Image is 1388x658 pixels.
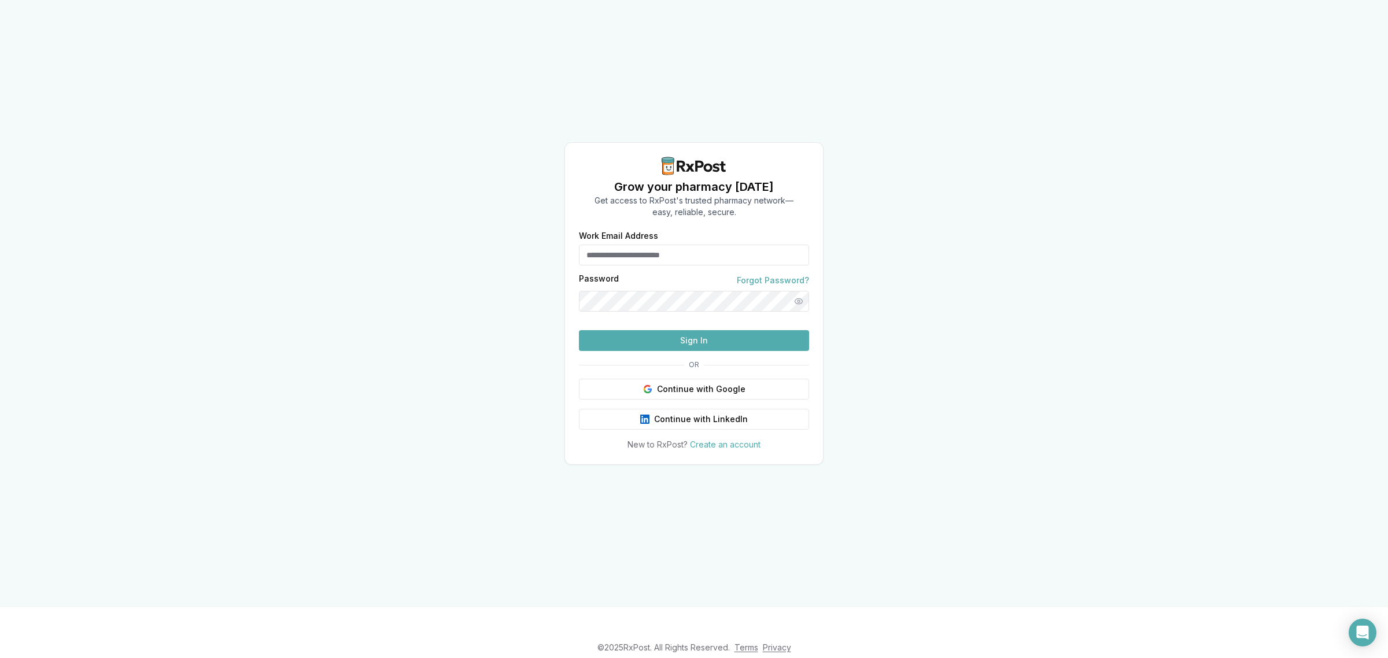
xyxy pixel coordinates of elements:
img: RxPost Logo [657,157,731,175]
a: Privacy [763,642,791,652]
a: Create an account [690,439,761,449]
p: Get access to RxPost's trusted pharmacy network— easy, reliable, secure. [595,195,793,218]
label: Password [579,275,619,286]
span: OR [684,360,704,369]
button: Continue with Google [579,379,809,400]
div: Open Intercom Messenger [1349,619,1376,646]
span: New to RxPost? [627,439,688,449]
label: Work Email Address [579,232,809,240]
a: Forgot Password? [737,275,809,286]
img: LinkedIn [640,415,649,424]
button: Show password [788,291,809,312]
a: Terms [734,642,758,652]
button: Continue with LinkedIn [579,409,809,430]
button: Sign In [579,330,809,351]
h1: Grow your pharmacy [DATE] [595,179,793,195]
img: Google [643,385,652,394]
